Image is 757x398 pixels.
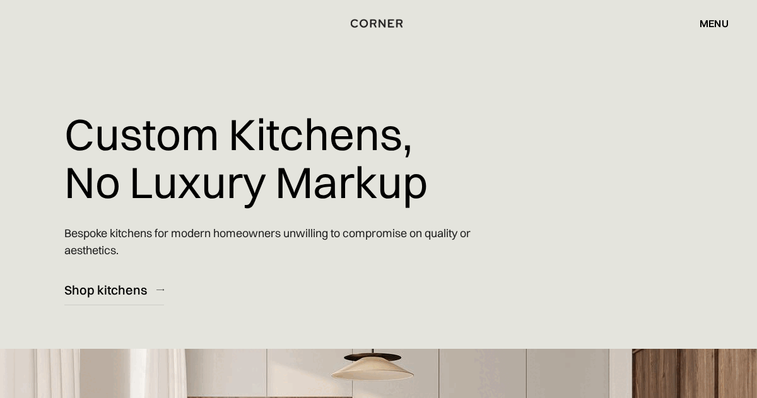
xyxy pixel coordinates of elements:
h1: Custom Kitchens, No Luxury Markup [64,101,428,215]
div: menu [687,13,729,34]
a: home [349,15,409,32]
div: menu [700,18,729,28]
a: Shop kitchens [64,274,164,305]
p: Bespoke kitchens for modern homeowners unwilling to compromise on quality or aesthetics. [64,215,500,268]
div: Shop kitchens [64,281,147,298]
